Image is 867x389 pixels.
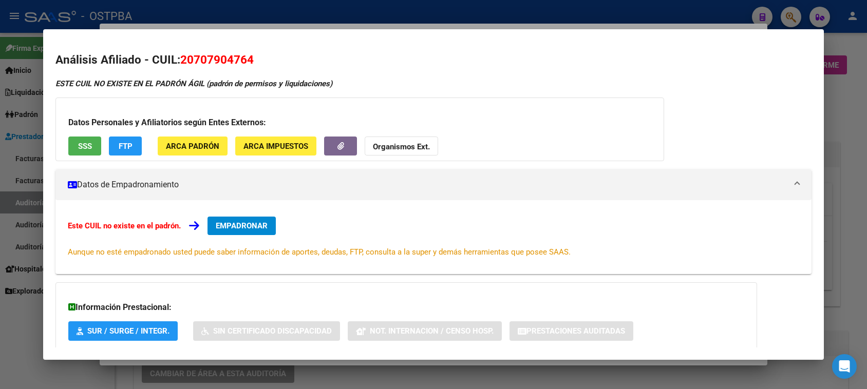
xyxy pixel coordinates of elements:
button: ARCA Impuestos [235,137,316,155]
strong: Organismos Ext. [373,142,430,151]
button: Organismos Ext. [365,137,438,155]
strong: Este CUIL no existe en el padrón. [68,221,181,230]
button: Prestaciones Auditadas [510,321,633,340]
h2: Análisis Afiliado - CUIL: [55,51,811,69]
h3: Datos Personales y Afiliatorios según Entes Externos: [68,116,651,129]
strong: ESTE CUIL NO EXISTE EN EL PADRÓN ÁGIL (padrón de permisos y liquidaciones) [55,79,332,88]
h3: Información Prestacional: [68,301,744,314]
button: ARCA Padrón [158,137,228,155]
span: Not. Internacion / Censo Hosp. [370,327,494,336]
span: Aunque no esté empadronado usted puede saber información de aportes, deudas, FTP, consulta a la s... [68,247,571,257]
div: Open Intercom Messenger [832,354,857,379]
span: EMPADRONAR [216,221,268,230]
button: Not. Internacion / Censo Hosp. [348,321,502,340]
button: Sin Certificado Discapacidad [193,321,340,340]
span: Prestaciones Auditadas [526,327,625,336]
span: Sin Certificado Discapacidad [213,327,332,336]
span: ARCA Impuestos [243,142,308,151]
button: EMPADRONAR [208,217,276,235]
button: FTP [109,137,142,155]
span: 20707904764 [180,53,254,66]
mat-expansion-panel-header: Datos de Empadronamiento [55,169,811,200]
span: FTP [119,142,133,151]
button: SSS [68,137,101,155]
button: SUR / SURGE / INTEGR. [68,321,178,340]
span: SSS [78,142,92,151]
mat-panel-title: Datos de Empadronamiento [68,179,786,191]
span: SUR / SURGE / INTEGR. [87,327,169,336]
div: Datos de Empadronamiento [55,200,811,274]
span: ARCA Padrón [166,142,219,151]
